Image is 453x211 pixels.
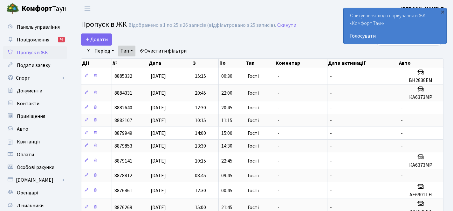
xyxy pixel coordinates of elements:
[278,117,279,124] span: -
[221,172,232,179] span: 09:45
[195,73,206,80] span: 15:15
[3,110,67,123] a: Приміщення
[114,187,132,194] span: 8876461
[221,142,232,149] span: 14:30
[151,73,166,80] span: [DATE]
[248,74,259,79] span: Гості
[151,157,166,164] span: [DATE]
[278,73,279,80] span: -
[151,187,166,194] span: [DATE]
[17,138,40,145] span: Квитанції
[401,104,403,111] span: -
[219,59,245,68] th: По
[79,4,95,14] button: Переключити навігацію
[151,104,166,111] span: [DATE]
[137,46,189,56] a: Очистити фільтри
[401,5,445,12] b: [PERSON_NAME] П.
[151,130,166,137] span: [DATE]
[350,32,440,40] a: Голосувати
[195,117,206,124] span: 10:15
[17,49,48,56] span: Пропуск в ЖК
[22,4,52,14] b: Комфорт
[92,46,117,56] a: Період
[3,123,67,135] a: Авто
[3,46,67,59] a: Пропуск в ЖК
[330,130,332,137] span: -
[151,204,166,211] span: [DATE]
[114,130,132,137] span: 8879949
[195,204,206,211] span: 15:00
[6,3,19,15] img: logo.png
[330,73,332,80] span: -
[330,104,332,111] span: -
[330,142,332,149] span: -
[277,22,296,28] a: Скинути
[221,90,232,97] span: 22:00
[330,172,332,179] span: -
[221,187,232,194] span: 00:45
[278,187,279,194] span: -
[114,117,132,124] span: 8882107
[278,90,279,97] span: -
[401,142,403,149] span: -
[401,5,445,13] a: [PERSON_NAME] П.
[221,73,232,80] span: 00:30
[17,87,42,94] span: Документи
[221,204,232,211] span: 21:45
[3,33,67,46] a: Повідомлення48
[3,174,67,186] a: [DOMAIN_NAME]
[195,142,206,149] span: 13:30
[248,91,259,96] span: Гості
[330,187,332,194] span: -
[17,36,49,43] span: Повідомлення
[248,205,259,210] span: Гості
[22,4,67,14] span: Таун
[401,117,403,124] span: -
[17,151,34,158] span: Оплати
[128,22,276,28] div: Відображено з 1 по 25 з 26 записів (відфільтровано з 25 записів).
[401,172,403,179] span: -
[278,157,279,164] span: -
[3,84,67,97] a: Документи
[114,104,132,111] span: 8882640
[3,135,67,148] a: Квитанції
[248,188,259,193] span: Гості
[248,143,259,149] span: Гості
[195,104,206,111] span: 12:30
[327,59,398,68] th: Дата активації
[151,142,166,149] span: [DATE]
[330,204,332,211] span: -
[151,117,166,124] span: [DATE]
[17,202,44,209] span: Лічильники
[118,46,135,56] a: Тип
[195,130,206,137] span: 14:00
[278,104,279,111] span: -
[195,187,206,194] span: 12:30
[112,59,148,68] th: №
[3,161,67,174] a: Особові рахунки
[248,158,259,164] span: Гості
[114,204,132,211] span: 8876269
[114,172,132,179] span: 8878812
[114,142,132,149] span: 8879853
[248,173,259,178] span: Гості
[275,59,327,68] th: Коментар
[114,73,132,80] span: 8885332
[81,19,127,30] span: Пропуск в ЖК
[17,100,39,107] span: Контакти
[192,59,219,68] th: З
[17,24,60,31] span: Панель управління
[401,162,441,168] h5: КА6373МР
[330,157,332,164] span: -
[3,97,67,110] a: Контакти
[221,117,232,124] span: 11:15
[81,33,112,46] a: Додати
[439,9,446,15] div: ×
[17,126,28,133] span: Авто
[17,164,54,171] span: Особові рахунки
[85,36,108,43] span: Додати
[17,62,50,69] span: Подати заявку
[148,59,192,68] th: Дата
[248,118,259,123] span: Гості
[401,192,441,198] h5: АЕ6901ТН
